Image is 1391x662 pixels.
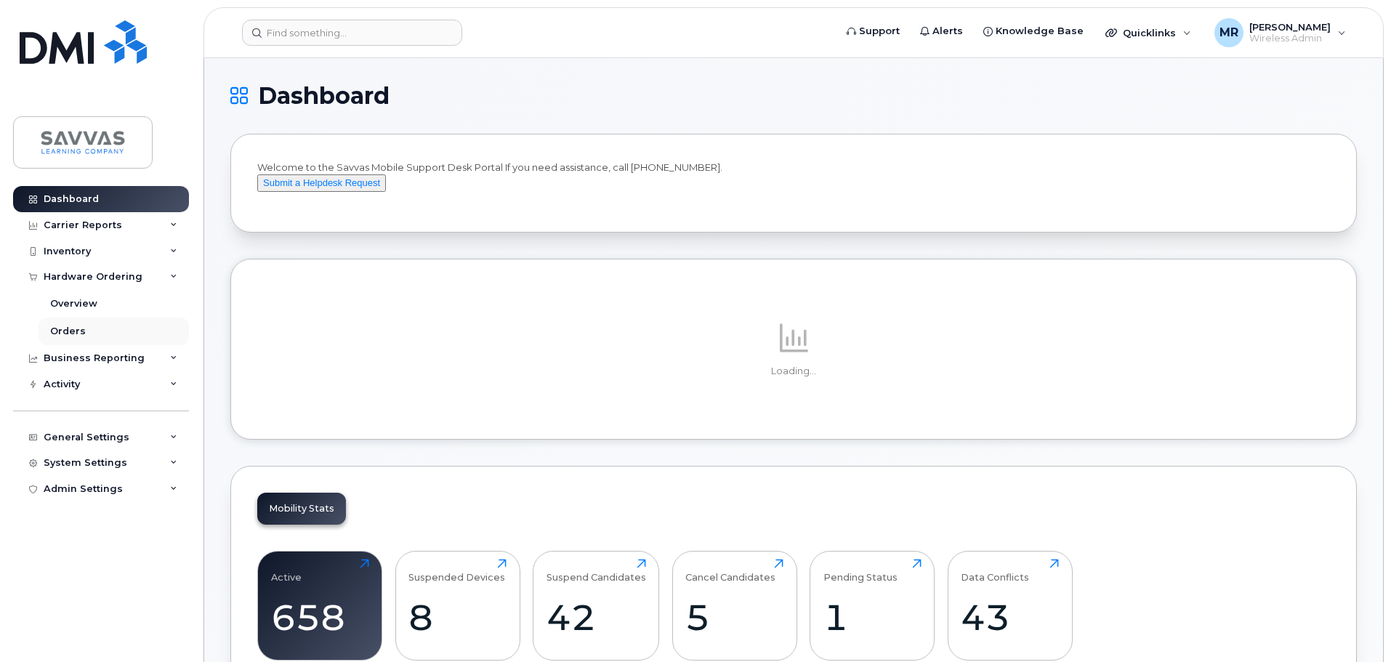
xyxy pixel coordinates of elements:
[408,596,507,639] div: 8
[961,559,1059,652] a: Data Conflicts43
[685,559,775,583] div: Cancel Candidates
[257,174,386,193] button: Submit a Helpdesk Request
[823,596,922,639] div: 1
[258,85,390,107] span: Dashboard
[685,559,783,652] a: Cancel Candidates5
[547,596,646,639] div: 42
[408,559,507,652] a: Suspended Devices8
[547,559,646,652] a: Suspend Candidates42
[257,365,1330,378] p: Loading...
[823,559,922,652] a: Pending Status1
[271,596,369,639] div: 658
[271,559,369,652] a: Active658
[408,559,505,583] div: Suspended Devices
[685,596,783,639] div: 5
[271,559,302,583] div: Active
[257,177,386,188] a: Submit a Helpdesk Request
[547,559,646,583] div: Suspend Candidates
[961,559,1029,583] div: Data Conflicts
[961,596,1059,639] div: 43
[823,559,898,583] div: Pending Status
[257,161,1330,206] div: Welcome to the Savvas Mobile Support Desk Portal If you need assistance, call [PHONE_NUMBER].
